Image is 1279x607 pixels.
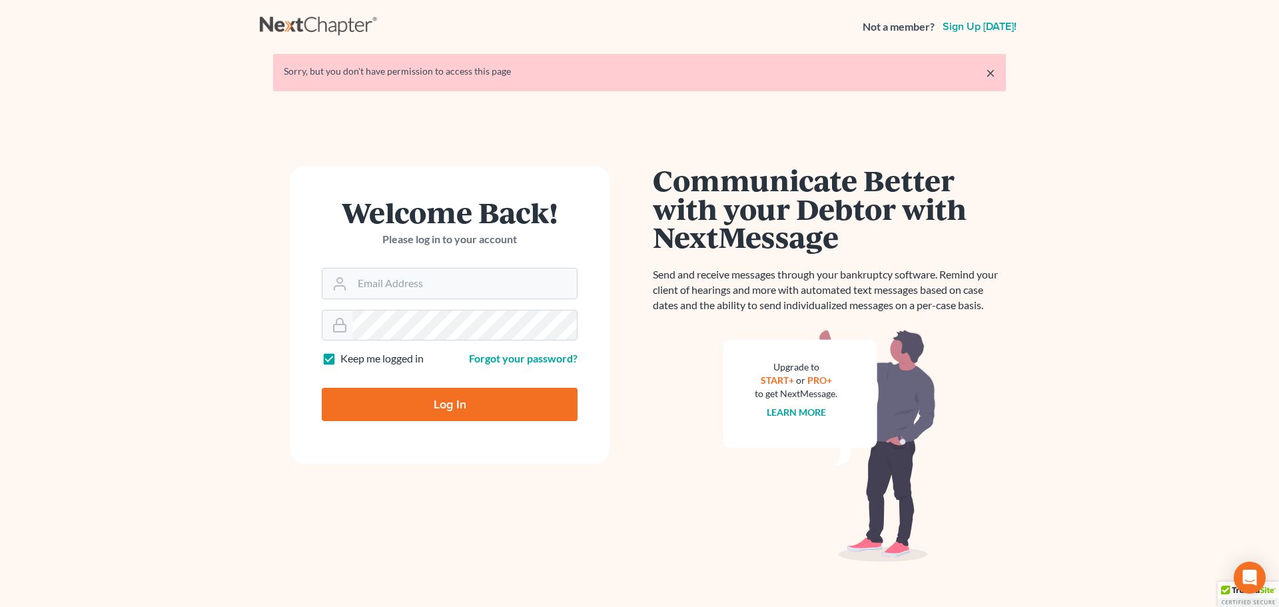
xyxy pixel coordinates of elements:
div: Sorry, but you don't have permission to access this page [284,65,995,78]
a: PRO+ [807,374,832,386]
div: Upgrade to [755,360,837,374]
a: × [986,65,995,81]
h1: Welcome Back! [322,198,578,227]
input: Email Address [352,269,577,298]
p: Send and receive messages through your bankruptcy software. Remind your client of hearings and mo... [653,267,1006,313]
label: Keep me logged in [340,351,424,366]
div: TrustedSite Certified [1218,582,1279,607]
strong: Not a member? [863,19,935,35]
img: nextmessage_bg-59042aed3d76b12b5cd301f8e5b87938c9018125f34e5fa2b7a6b67550977c72.svg [723,328,936,562]
div: Open Intercom Messenger [1234,562,1266,594]
h1: Communicate Better with your Debtor with NextMessage [653,166,1006,251]
a: START+ [761,374,794,386]
input: Log In [322,388,578,421]
a: Sign up [DATE]! [940,21,1019,32]
a: Learn more [767,406,826,418]
div: to get NextMessage. [755,387,837,400]
a: Forgot your password? [469,352,578,364]
p: Please log in to your account [322,232,578,247]
span: or [796,374,805,386]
